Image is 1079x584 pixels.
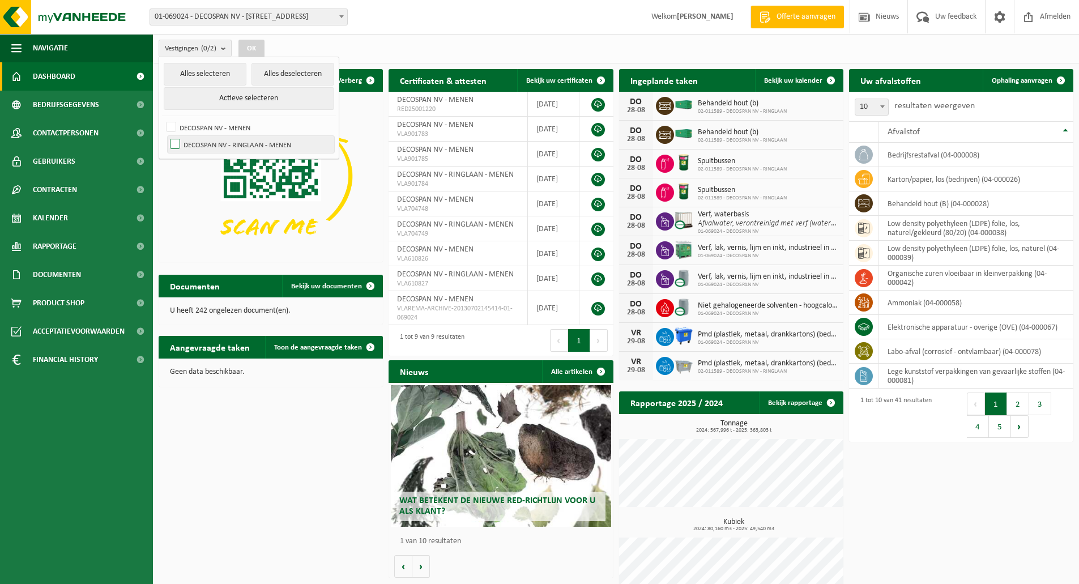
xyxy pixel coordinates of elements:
[397,229,519,238] span: VLA704749
[1007,393,1029,415] button: 2
[625,164,647,172] div: 28-08
[855,391,932,439] div: 1 tot 10 van 41 resultaten
[625,222,647,230] div: 28-08
[888,127,920,137] span: Afvalstof
[528,142,579,167] td: [DATE]
[625,338,647,346] div: 29-08
[274,344,362,351] span: Toon de aangevraagde taken
[397,245,474,254] span: DECOSPAN NV - MENEN
[625,309,647,317] div: 28-08
[625,366,647,374] div: 29-08
[528,266,579,291] td: [DATE]
[397,121,474,129] span: DECOSPAN NV - MENEN
[879,291,1073,315] td: ammoniak (04-000058)
[625,213,647,222] div: DO
[677,12,733,21] strong: [PERSON_NAME]
[397,295,474,304] span: DECOSPAN NV - MENEN
[967,393,985,415] button: Previous
[674,297,693,317] img: LP-LD-00200-CU
[698,128,787,137] span: Behandeld hout (b)
[159,92,383,260] img: Download de VHEPlus App
[590,329,608,352] button: Next
[33,289,84,317] span: Product Shop
[625,106,647,114] div: 28-08
[625,184,647,193] div: DO
[698,210,838,219] span: Verf, waterbasis
[698,228,838,235] span: 01-069024 - DECOSPAN NV
[170,368,372,376] p: Geen data beschikbaar.
[397,96,474,104] span: DECOSPAN NV - MENEN
[894,101,975,110] label: resultaten weergeven
[528,117,579,142] td: [DATE]
[165,40,216,57] span: Vestigingen
[625,271,647,280] div: DO
[397,155,519,164] span: VLA901785
[879,191,1073,216] td: behandeld hout (B) (04-000028)
[397,146,474,154] span: DECOSPAN NV - MENEN
[282,275,382,297] a: Bekijk uw documenten
[397,304,519,322] span: VLAREMA-ARCHIVE-20130702145414-01-069024
[159,40,232,57] button: Vestigingen(0/2)
[399,496,595,516] span: Wat betekent de nieuwe RED-richtlijn voor u als klant?
[625,126,647,135] div: DO
[150,9,347,25] span: 01-069024 - DECOSPAN NV - 8930 MENEN, LAGEWEG 33
[526,77,592,84] span: Bekijk uw certificaten
[291,283,362,290] span: Bekijk uw documenten
[397,195,474,204] span: DECOSPAN NV - MENEN
[698,157,787,166] span: Spuitbussen
[33,317,125,346] span: Acceptatievoorwaarden
[674,326,693,346] img: WB-1100-HPE-BE-01
[159,336,261,358] h2: Aangevraagde taken
[33,176,77,204] span: Contracten
[542,360,612,383] a: Alle artikelen
[698,244,838,253] span: Verf, lak, vernis, lijm en inkt, industrieel in kleinverpakking
[397,170,514,179] span: DECOSPAN NV - RINGLAAN - MENEN
[164,119,334,136] label: DECOSPAN NV - MENEN
[698,137,787,144] span: 02-011589 - DECOSPAN NV - RINGLAAN
[528,92,579,117] td: [DATE]
[698,99,787,108] span: Behandeld hout (b)
[397,204,519,214] span: VLA704748
[674,182,693,201] img: PB-OT-0200-MET-00-03
[674,211,693,230] img: PB-IC-CU
[625,155,647,164] div: DO
[251,63,334,86] button: Alles deselecteren
[528,167,579,191] td: [DATE]
[33,91,99,119] span: Bedrijfsgegevens
[755,69,842,92] a: Bekijk uw kalender
[879,315,1073,339] td: elektronische apparatuur - overige (OVE) (04-000067)
[698,253,838,259] span: 01-069024 - DECOSPAN NV
[625,251,647,259] div: 28-08
[698,219,848,228] i: Afvalwater, verontreinigd met verf (waterbasis)
[698,339,838,346] span: 01-069024 - DECOSPAN NV
[625,420,843,433] h3: Tonnage
[698,368,838,375] span: 02-011589 - DECOSPAN NV - RINGLAAN
[879,266,1073,291] td: organische zuren vloeibaar in kleinverpakking (04-000042)
[674,100,693,110] img: HK-XC-40-GN-00
[879,241,1073,266] td: low density polyethyleen (LDPE) folie, los, naturel (04-000039)
[698,166,787,173] span: 02-011589 - DECOSPAN NV - RINGLAAN
[625,526,843,532] span: 2024: 80,160 m3 - 2025: 49,540 m3
[33,34,68,62] span: Navigatie
[33,147,75,176] span: Gebruikers
[1011,415,1029,438] button: Next
[625,242,647,251] div: DO
[698,108,787,115] span: 02-011589 - DECOSPAN NV - RINGLAAN
[397,220,514,229] span: DECOSPAN NV - RINGLAAN - MENEN
[759,391,842,414] a: Bekijk rapportage
[528,191,579,216] td: [DATE]
[170,307,372,315] p: U heeft 242 ongelezen document(en).
[337,77,362,84] span: Verberg
[550,329,568,352] button: Previous
[698,195,787,202] span: 02-011589 - DECOSPAN NV - RINGLAAN
[750,6,844,28] a: Offerte aanvragen
[698,330,838,339] span: Pmd (plastiek, metaal, drankkartons) (bedrijven)
[879,216,1073,241] td: low density polyethyleen (LDPE) folie, los, naturel/gekleurd (80/20) (04-000038)
[394,555,412,578] button: Vorige
[528,241,579,266] td: [DATE]
[625,329,647,338] div: VR
[989,415,1011,438] button: 5
[528,291,579,325] td: [DATE]
[201,45,216,52] count: (0/2)
[983,69,1072,92] a: Ophaling aanvragen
